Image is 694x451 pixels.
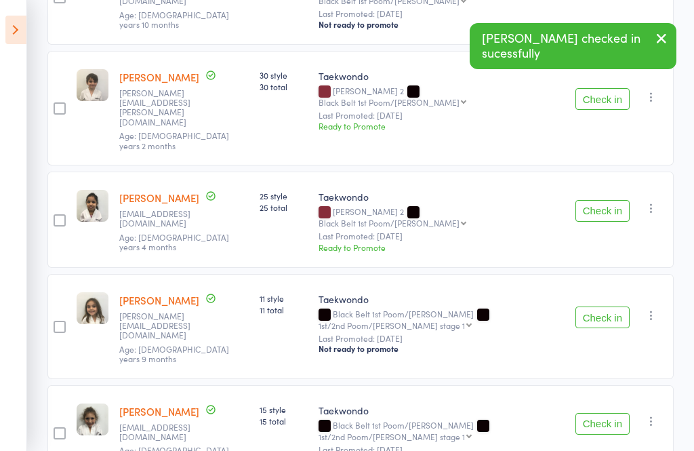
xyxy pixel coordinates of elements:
button: Check in [575,200,630,222]
a: [PERSON_NAME] [119,70,199,84]
span: 15 style [260,404,308,415]
small: pets08@gmail.com [119,423,207,442]
div: Black Belt 1st Poom/[PERSON_NAME] [319,218,460,227]
small: ali@docsmate.com.au [119,209,207,229]
div: Not ready to promote [319,19,564,30]
button: Check in [575,413,630,435]
small: Last Promoted: [DATE] [319,9,564,18]
span: Age: [DEMOGRAPHIC_DATA] years 9 months [119,343,229,364]
span: Age: [DEMOGRAPHIC_DATA] years 4 months [119,231,229,252]
div: Taekwondo [319,190,564,203]
img: image1558593436.png [77,292,108,324]
div: Ready to Promote [319,241,564,253]
img: image1574658158.png [77,404,108,435]
span: 30 total [260,81,308,92]
div: Ready to Promote [319,120,564,132]
div: Black Belt 1st Poom/[PERSON_NAME] [319,98,460,106]
div: Taekwondo [319,292,564,306]
a: [PERSON_NAME] [119,293,199,307]
div: 1st/2nd Poom/[PERSON_NAME] stage 1 [319,321,465,330]
img: image1559110136.png [77,69,108,101]
div: [PERSON_NAME] 2 [319,207,564,227]
img: image1558741824.png [77,190,108,222]
span: 11 total [260,304,308,315]
div: Taekwondo [319,69,564,83]
div: Black Belt 1st Poom/[PERSON_NAME] [319,420,564,441]
a: [PERSON_NAME] [119,191,199,205]
div: [PERSON_NAME] 2 [319,86,564,106]
small: Last Promoted: [DATE] [319,231,564,241]
span: 25 style [260,190,308,201]
span: 30 style [260,69,308,81]
small: rita.raffoul@hotmail.com [119,88,207,128]
span: Age: [DEMOGRAPHIC_DATA] years 10 months [119,9,229,30]
span: 25 total [260,201,308,213]
span: 15 total [260,415,308,427]
small: sarahdalli@hotmail.com [119,311,207,340]
div: 1st/2nd Poom/[PERSON_NAME] stage 1 [319,432,465,441]
span: Age: [DEMOGRAPHIC_DATA] years 2 months [119,130,229,151]
a: [PERSON_NAME] [119,404,199,418]
div: Black Belt 1st Poom/[PERSON_NAME] [319,309,564,330]
span: 11 style [260,292,308,304]
button: Check in [575,307,630,328]
div: Taekwondo [319,404,564,417]
button: Check in [575,88,630,110]
div: [PERSON_NAME] checked in sucessfully [470,23,676,69]
div: Not ready to promote [319,343,564,354]
small: Last Promoted: [DATE] [319,111,564,120]
small: Last Promoted: [DATE] [319,334,564,343]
